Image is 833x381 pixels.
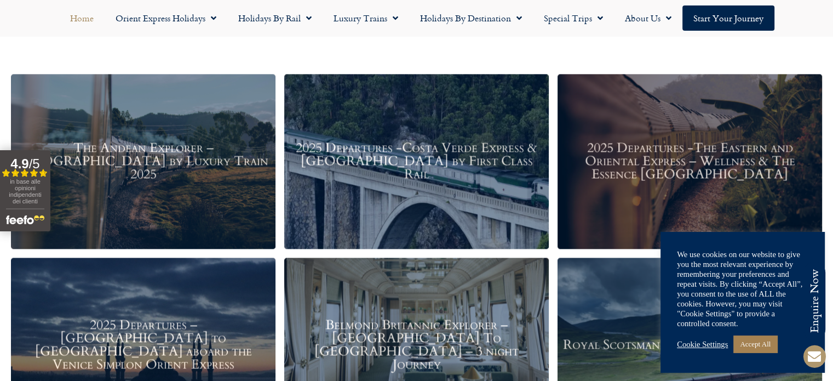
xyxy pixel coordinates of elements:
[614,5,682,31] a: About Us
[16,319,270,371] h3: 2025 Departures – [GEOGRAPHIC_DATA] to [GEOGRAPHIC_DATA] aboard the Venice Simplon Orient Express
[290,142,543,181] h3: 2025 Departures -Costa Verde Express & [GEOGRAPHIC_DATA] by First Class Rail
[682,5,774,31] a: Start your Journey
[290,319,543,371] h3: Belmond Britannic Explorer – [GEOGRAPHIC_DATA] To [GEOGRAPHIC_DATA] – 3 night Journey
[563,142,817,181] h3: 2025 Departures -The Eastern and Oriental Express – Wellness & The Essence [GEOGRAPHIC_DATA]
[284,74,549,249] a: 2025 Departures -Costa Verde Express & [GEOGRAPHIC_DATA] by First Class Rail
[227,5,323,31] a: Holidays by Rail
[11,74,275,249] a: The Andean Explorer – [GEOGRAPHIC_DATA] by Luxury Train 2025
[5,5,828,31] nav: Menu
[558,74,822,249] a: 2025 Departures -The Eastern and Oriental Express – Wellness & The Essence [GEOGRAPHIC_DATA]
[16,142,270,181] h3: The Andean Explorer – [GEOGRAPHIC_DATA] by Luxury Train 2025
[677,249,808,328] div: We use cookies on our website to give you the most relevant experience by remembering your prefer...
[409,5,533,31] a: Holidays by Destination
[59,5,105,31] a: Home
[677,339,728,349] a: Cookie Settings
[105,5,227,31] a: Orient Express Holidays
[533,5,614,31] a: Special Trips
[563,338,817,351] h3: Royal Scotsman – Wild Spirit of Scotland
[733,335,777,352] a: Accept All
[323,5,409,31] a: Luxury Trains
